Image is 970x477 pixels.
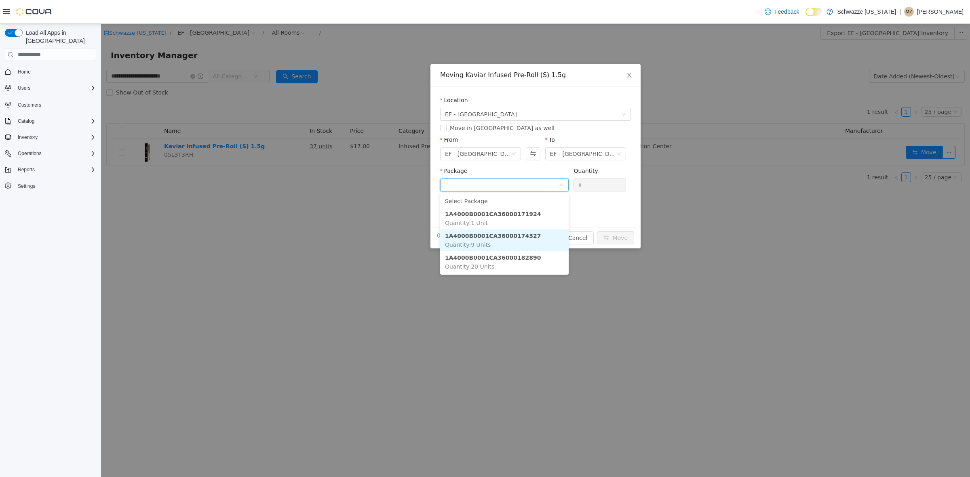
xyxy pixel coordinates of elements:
li: Select Package [339,171,468,184]
button: Operations [2,148,99,159]
label: To [444,113,454,119]
i: icon: down [520,88,525,94]
span: Settings [15,181,96,191]
span: Catalog [18,118,34,124]
li: 1A4000B0001CA36000171924 [339,184,468,206]
input: Quantity [473,155,525,167]
span: Dark Mode [806,16,806,17]
span: Home [15,67,96,77]
button: Home [2,66,99,78]
span: Users [15,83,96,93]
span: Catalog [15,116,96,126]
span: Move in [GEOGRAPHIC_DATA] as well [346,101,457,107]
input: Package [344,156,458,168]
div: EF - South Boulder - FoH [449,124,515,136]
nav: Complex example [5,63,96,213]
span: Customers [18,102,41,108]
strong: 1A4000B0001CA36000171924 [344,187,440,193]
button: Cancel [461,208,493,221]
button: Settings [2,180,99,192]
button: Swap [425,124,439,137]
span: EF - South Boulder [344,84,416,97]
button: Users [15,83,34,93]
button: Close [517,40,540,63]
a: Feedback [761,4,802,20]
span: Quantity : 9 Units [344,218,390,224]
span: Quantity : 20 Units [344,240,393,246]
span: Feedback [774,8,799,16]
button: Inventory [2,132,99,143]
p: | [899,7,901,17]
label: Package [339,144,366,150]
i: icon: down [458,159,463,164]
img: Cova [16,8,53,16]
span: Inventory [15,132,96,142]
li: 1A4000B0001CA36000174327 [339,206,468,227]
button: Reports [2,164,99,175]
button: Customers [2,99,99,110]
span: Settings [18,183,35,189]
a: Home [15,67,34,77]
span: Users [18,85,30,91]
span: 0 Units will be moved. [336,208,399,216]
button: Users [2,82,99,94]
span: Operations [18,150,42,157]
button: Inventory [15,132,41,142]
span: Quantity : 1 Unit [344,196,387,202]
span: Reports [18,166,35,173]
strong: 1A4000B0001CA36000174327 [344,209,440,215]
div: Moving Kaviar Infused Pre-Roll (S) 1.5g [339,47,530,56]
p: Schwazze [US_STATE] [837,7,896,17]
i: icon: down [410,128,415,133]
span: Operations [15,149,96,158]
span: Reports [15,165,96,174]
button: Reports [15,165,38,174]
button: Catalog [2,116,99,127]
li: 1A4000B0001CA36000182890 [339,227,468,249]
label: Location [339,73,367,80]
i: icon: close [525,48,531,55]
a: Settings [15,181,38,191]
strong: 1A4000B0001CA36000182890 [344,231,440,237]
span: Load All Apps in [GEOGRAPHIC_DATA] [23,29,96,45]
button: icon: swapMove [496,208,533,221]
a: Customers [15,100,44,110]
i: icon: down [515,128,520,133]
span: Inventory [18,134,38,141]
p: [PERSON_NAME] [917,7,964,17]
div: Mengistu Zebulun [904,7,914,17]
span: Customers [15,99,96,109]
span: Home [18,69,31,75]
input: Dark Mode [806,8,822,16]
label: Quantity [472,144,497,150]
div: EF - South Boulder - BoH [344,124,410,136]
span: MZ [905,7,912,17]
button: Catalog [15,116,38,126]
button: Operations [15,149,45,158]
label: From [339,113,357,119]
